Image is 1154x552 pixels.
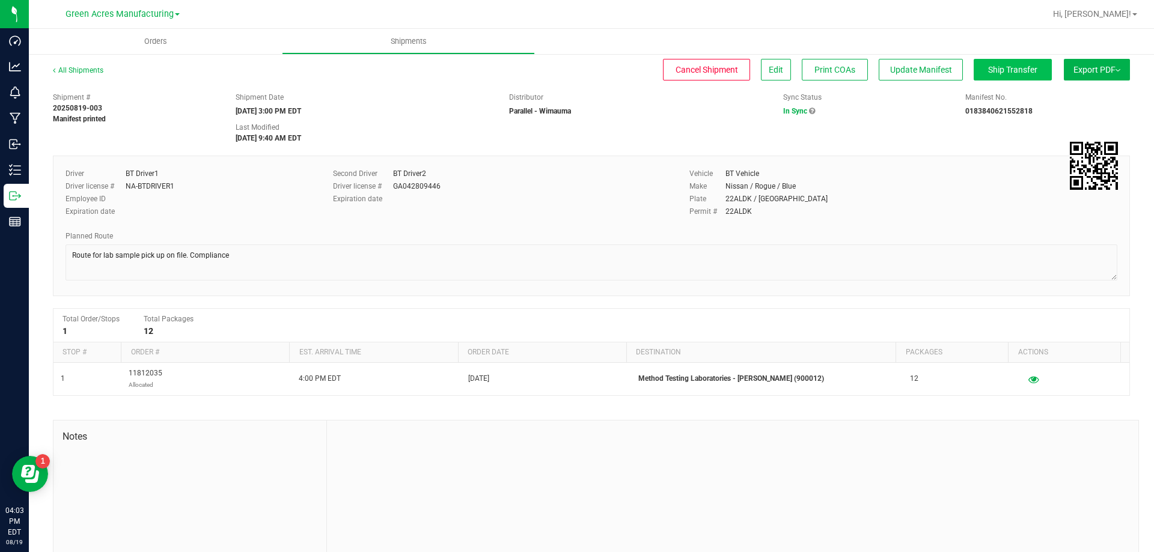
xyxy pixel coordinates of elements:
[1008,342,1120,363] th: Actions
[66,9,174,19] span: Green Acres Manufacturing
[29,29,282,54] a: Orders
[988,65,1037,74] span: Ship Transfer
[761,59,791,80] button: Edit
[393,181,441,192] div: GA042809446
[144,315,194,323] span: Total Packages
[9,61,21,73] inline-svg: Analytics
[890,65,952,74] span: Update Manifest
[144,326,153,336] strong: 12
[769,65,783,74] span: Edit
[468,373,489,384] span: [DATE]
[910,373,918,384] span: 12
[814,65,855,74] span: Print COAs
[236,92,284,103] label: Shipment Date
[333,168,393,179] label: Second Driver
[12,456,48,492] iframe: Resource center
[965,107,1033,115] strong: 0183840621552818
[53,66,103,74] a: All Shipments
[725,193,828,204] div: 22ALDK / [GEOGRAPHIC_DATA]
[128,36,183,47] span: Orders
[129,379,162,390] p: Allocated
[333,193,393,204] label: Expiration date
[66,168,126,179] label: Driver
[725,181,796,192] div: Nissan / Rogue / Blue
[393,168,426,179] div: BT Driver2
[458,342,626,363] th: Order date
[53,104,102,112] strong: 20250819-003
[1070,142,1118,190] qrcode: 20250819-003
[129,368,162,390] span: 11812035
[236,134,301,142] strong: [DATE] 9:40 AM EDT
[802,59,868,80] button: Print COAs
[282,29,535,54] a: Shipments
[689,168,725,179] label: Vehicle
[689,181,725,192] label: Make
[61,373,65,384] span: 1
[689,206,725,217] label: Permit #
[638,373,896,384] p: Method Testing Laboratories - [PERSON_NAME] (900012)
[896,342,1008,363] th: Packages
[9,86,21,99] inline-svg: Monitoring
[663,59,750,80] button: Cancel Shipment
[1064,59,1130,80] button: Export PDF
[66,193,126,204] label: Employee ID
[289,342,457,363] th: Est. arrival time
[725,206,752,217] div: 22ALDK
[9,112,21,124] inline-svg: Manufacturing
[509,107,571,115] strong: Parallel - Wimauma
[236,122,279,133] label: Last Modified
[121,342,289,363] th: Order #
[66,232,113,240] span: Planned Route
[63,326,67,336] strong: 1
[783,107,807,115] span: In Sync
[1070,142,1118,190] img: Scan me!
[236,107,301,115] strong: [DATE] 3:00 PM EDT
[9,190,21,202] inline-svg: Outbound
[374,36,443,47] span: Shipments
[689,193,725,204] label: Plate
[9,35,21,47] inline-svg: Dashboard
[53,115,106,123] strong: Manifest printed
[63,315,120,323] span: Total Order/Stops
[333,181,393,192] label: Driver license #
[66,206,126,217] label: Expiration date
[509,92,543,103] label: Distributor
[35,454,50,469] iframe: Resource center unread badge
[9,164,21,176] inline-svg: Inventory
[299,373,341,384] span: 4:00 PM EDT
[9,216,21,228] inline-svg: Reports
[879,59,963,80] button: Update Manifest
[9,138,21,150] inline-svg: Inbound
[5,538,23,547] p: 08/19
[5,505,23,538] p: 04:03 PM EDT
[725,168,759,179] div: BT Vehicle
[63,429,317,444] span: Notes
[53,92,218,103] span: Shipment #
[676,65,738,74] span: Cancel Shipment
[626,342,896,363] th: Destination
[974,59,1052,80] button: Ship Transfer
[1053,9,1131,19] span: Hi, [PERSON_NAME]!
[783,92,822,103] label: Sync Status
[126,181,174,192] div: NA-BTDRIVER1
[126,168,159,179] div: BT Driver1
[965,92,1007,103] label: Manifest No.
[66,181,126,192] label: Driver license #
[53,342,121,363] th: Stop #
